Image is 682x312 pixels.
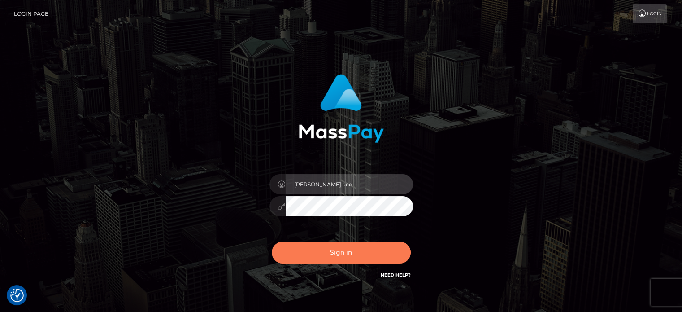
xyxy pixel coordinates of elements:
[299,74,384,143] img: MassPay Login
[10,289,24,302] img: Revisit consent button
[272,242,411,264] button: Sign in
[14,4,48,23] a: Login Page
[381,272,411,278] a: Need Help?
[10,289,24,302] button: Consent Preferences
[286,174,413,194] input: Username...
[633,4,667,23] a: Login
